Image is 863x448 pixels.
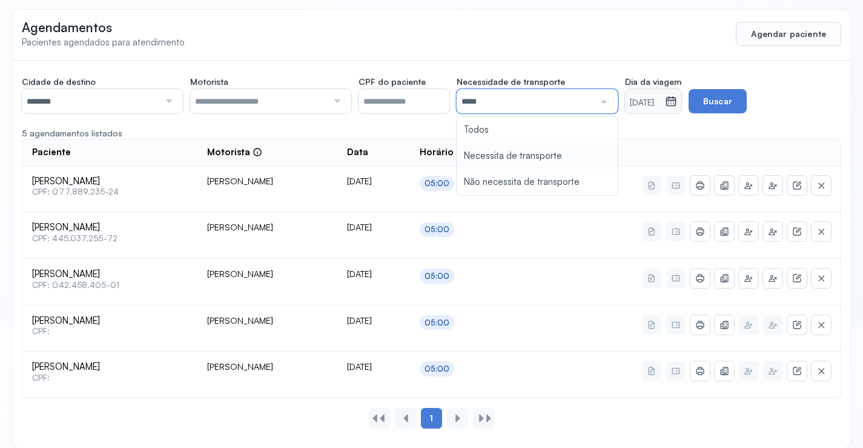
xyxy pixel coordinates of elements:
[32,187,188,197] span: CPF: 077.889.235-24
[32,361,188,373] span: [PERSON_NAME]
[22,36,185,48] span: Pacientes agendados para atendimento
[32,269,188,280] span: [PERSON_NAME]
[32,326,188,336] span: CPF:
[347,222,400,233] div: [DATE]
[207,269,328,279] div: [PERSON_NAME]
[22,76,96,87] span: Cidade de destino
[425,271,450,281] div: 05:00
[347,147,368,158] span: Data
[347,361,400,372] div: [DATE]
[359,76,426,87] span: CPF do paciente
[425,364,450,374] div: 05:00
[32,147,71,158] span: Paciente
[457,169,618,195] li: Não necessita de transporte
[425,318,450,328] div: 05:00
[22,19,112,35] span: Agendamentos
[22,128,841,139] div: 5 agendamentos listados
[689,89,747,113] button: Buscar
[32,233,188,244] span: CPF: 445.037.255-72
[32,373,188,383] span: CPF:
[630,97,660,109] small: [DATE]
[425,178,450,189] div: 05:00
[190,76,228,87] span: Motorista
[457,76,565,87] span: Necessidade de transporte
[736,22,841,46] button: Agendar paciente
[207,147,262,158] div: Motorista
[429,413,433,424] span: 1
[625,76,681,87] span: Dia da viagem
[32,315,188,327] span: [PERSON_NAME]
[32,222,188,233] span: [PERSON_NAME]
[207,315,328,326] div: [PERSON_NAME]
[207,361,328,372] div: [PERSON_NAME]
[207,222,328,233] div: [PERSON_NAME]
[347,315,400,326] div: [DATE]
[425,224,450,235] div: 05:00
[420,147,454,158] span: Horário
[32,280,188,290] span: CPF: 042.458.405-01
[32,176,188,187] span: [PERSON_NAME]
[347,269,400,279] div: [DATE]
[457,117,618,143] li: Todos
[347,176,400,187] div: [DATE]
[207,176,328,187] div: [PERSON_NAME]
[457,143,618,169] li: Necessita de transporte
